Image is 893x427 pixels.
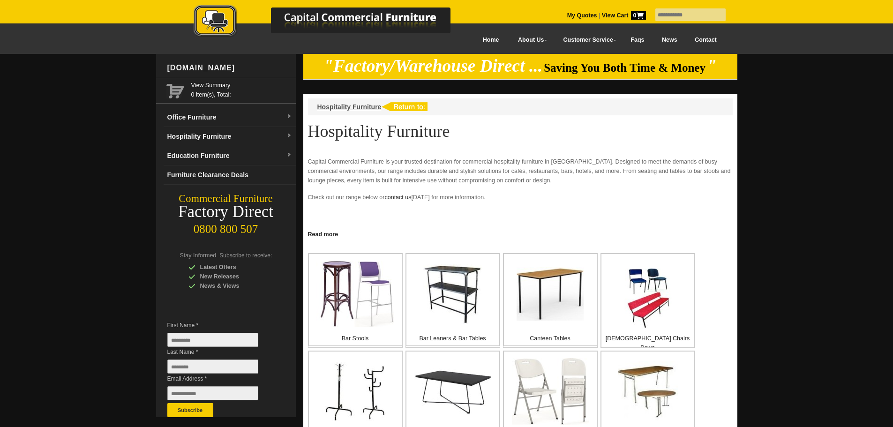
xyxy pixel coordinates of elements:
span: Subscribe to receive: [219,252,272,259]
a: Bar Stools Bar Stools [308,253,403,348]
a: Education Furnituredropdown [164,146,296,165]
a: Canteen Tables Canteen Tables [503,253,598,348]
a: View Summary [191,81,292,90]
img: dropdown [286,152,292,158]
strong: View Cart [602,12,646,19]
a: Click to read more [303,227,737,239]
input: Last Name * [167,360,258,374]
a: Church Chairs Pews [DEMOGRAPHIC_DATA] Chairs Pews [600,253,695,348]
a: contact us [384,194,411,201]
a: Bar Leaners & Bar Tables Bar Leaners & Bar Tables [405,253,500,348]
img: return to [381,102,428,111]
img: Folding Tables [618,361,678,421]
img: dropdown [286,114,292,120]
a: Hospitality Furnituredropdown [164,127,296,146]
span: Last Name * [167,347,272,357]
img: dropdown [286,133,292,139]
em: " [707,56,717,75]
span: Email Address * [167,374,272,383]
img: Coffee Tables [414,368,491,415]
input: Email Address * [167,386,258,400]
img: Capital Commercial Furniture Logo [168,5,496,39]
p: Bar Leaners & Bar Tables [406,334,499,343]
img: Folding Chairs [512,358,589,425]
p: Check out our range below or [DATE] for more information. [308,193,733,211]
div: [DOMAIN_NAME] [164,54,296,82]
img: Coat Stands [325,362,386,421]
div: 0800 800 507 [156,218,296,236]
div: Factory Direct [156,205,296,218]
div: Latest Offers [188,262,278,272]
a: Capital Commercial Furniture Logo [168,5,496,42]
span: First Name * [167,321,272,330]
p: Capital Commercial Furniture is your trusted destination for commercial hospitality furniture in ... [308,157,733,185]
span: Saving You Both Time & Money [544,61,705,74]
span: 0 item(s), Total: [191,81,292,98]
a: Contact [686,30,725,51]
a: News [653,30,686,51]
p: [DEMOGRAPHIC_DATA] Chairs Pews [601,334,694,352]
a: Hospitality Furniture [317,103,382,111]
a: Customer Service [553,30,622,51]
p: Canteen Tables [504,334,597,343]
a: About Us [508,30,553,51]
em: "Factory/Warehouse Direct ... [323,56,542,75]
img: Church Chairs Pews [618,269,678,329]
div: Commercial Furniture [156,192,296,205]
input: First Name * [167,333,258,347]
p: Bar Stools [309,334,402,343]
a: Furniture Clearance Deals [164,165,296,185]
button: Subscribe [167,403,213,417]
a: View Cart0 [600,12,645,19]
span: 0 [631,11,646,20]
a: My Quotes [567,12,597,19]
img: Bar Leaners & Bar Tables [423,264,482,324]
img: Bar Stools [316,261,394,327]
img: Canteen Tables [517,267,584,321]
div: News & Views [188,281,278,291]
span: Stay Informed [180,252,217,259]
div: New Releases [188,272,278,281]
a: Faqs [622,30,653,51]
h1: Hospitality Furniture [308,122,733,140]
a: Office Furnituredropdown [164,108,296,127]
